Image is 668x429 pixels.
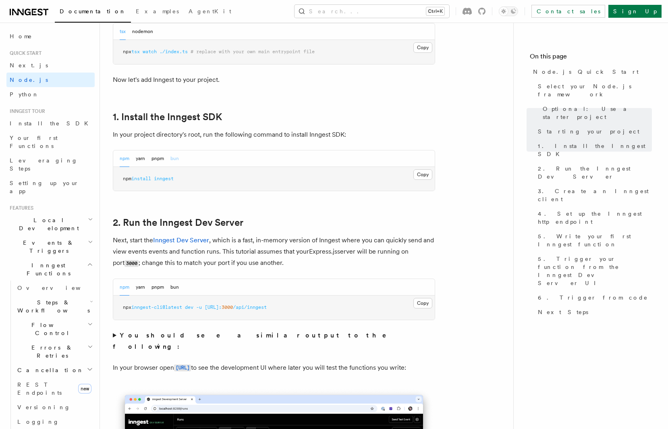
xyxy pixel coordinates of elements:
button: nodemon [132,23,153,40]
span: REST Endpoints [17,381,62,396]
a: Versioning [14,400,95,414]
span: Python [10,91,39,98]
div: Inngest Functions [6,281,95,429]
span: AgentKit [189,8,231,15]
span: watch [143,49,157,54]
a: Select your Node.js framework [535,79,652,102]
p: In your project directory's root, run the following command to install Inngest SDK: [113,129,435,140]
span: -u [196,304,202,310]
span: Home [10,32,32,40]
button: tsx [120,23,126,40]
span: Next.js [10,62,48,69]
a: Contact sales [531,5,605,18]
button: bun [170,150,179,167]
a: Node.js Quick Start [530,65,652,79]
button: Copy [413,42,432,53]
span: Your first Functions [10,135,58,149]
a: Install the SDK [6,116,95,131]
span: 6. Trigger from code [538,294,648,302]
button: Flow Control [14,318,95,340]
a: 5. Write your first Inngest function [535,229,652,252]
h4: On this page [530,52,652,65]
span: new [78,384,91,394]
a: 5. Trigger your function from the Inngest Dev Server UI [535,252,652,290]
button: Cancellation [14,363,95,377]
a: REST Endpointsnew [14,377,95,400]
span: Leveraging Steps [10,157,78,172]
span: Optional: Use a starter project [543,105,652,121]
span: Inngest tour [6,108,45,115]
span: [URL]: [205,304,222,310]
a: Inngest Dev Server [153,236,209,244]
a: Examples [131,2,184,22]
button: bun [170,279,179,296]
span: Setting up your app [10,180,79,194]
span: 2. Run the Inngest Dev Server [538,165,652,181]
span: install [131,176,151,181]
span: Examples [136,8,179,15]
a: Documentation [55,2,131,23]
span: inngest [154,176,174,181]
span: Logging [17,419,59,425]
span: npx [123,304,131,310]
p: In your browser open to see the development UI where later you will test the functions you write: [113,362,435,374]
a: Node.js [6,73,95,87]
p: Next, start the , which is a fast, in-memory version of Inngest where you can quickly send and vi... [113,235,435,269]
span: Events & Triggers [6,239,88,255]
a: 4. Set up the Inngest http endpoint [535,206,652,229]
button: Steps & Workflows [14,295,95,318]
a: Your first Functions [6,131,95,153]
button: Copy [413,298,432,308]
span: npm [123,176,131,181]
span: 1. Install the Inngest SDK [538,142,652,158]
a: Sign Up [608,5,662,18]
a: 6. Trigger from code [535,290,652,305]
span: 5. Write your first Inngest function [538,232,652,248]
span: Cancellation [14,366,84,374]
button: Search...Ctrl+K [295,5,449,18]
span: 5. Trigger your function from the Inngest Dev Server UI [538,255,652,287]
span: Node.js [10,77,48,83]
button: Errors & Retries [14,340,95,363]
button: Copy [413,169,432,180]
span: Install the SDK [10,120,93,127]
a: Setting up your app [6,176,95,198]
span: 4. Set up the Inngest http endpoint [538,210,652,226]
span: Next Steps [538,308,588,316]
span: 3000 [222,304,233,310]
span: Select your Node.js framework [538,82,652,98]
span: Starting your project [538,127,639,135]
span: Quick start [6,50,41,56]
a: Logging [14,414,95,429]
button: Events & Triggers [6,235,95,258]
a: 3. Create an Inngest client [535,184,652,206]
span: Errors & Retries [14,344,87,360]
span: # replace with your own main entrypoint file [191,49,315,54]
button: pnpm [151,150,164,167]
a: Overview [14,281,95,295]
strong: You should see a similar output to the following: [113,331,398,350]
button: Inngest Functions [6,258,95,281]
p: Now let's add Inngest to your project. [113,74,435,85]
span: dev [185,304,193,310]
button: npm [120,150,129,167]
span: Node.js Quick Start [533,68,639,76]
button: Local Development [6,213,95,235]
a: Next Steps [535,305,652,319]
a: Python [6,87,95,102]
button: yarn [136,150,145,167]
a: Starting your project [535,124,652,139]
a: Leveraging Steps [6,153,95,176]
span: tsx [131,49,140,54]
button: npm [120,279,129,296]
a: Next.js [6,58,95,73]
span: npx [123,49,131,54]
button: Toggle dark mode [499,6,518,16]
button: pnpm [151,279,164,296]
a: [URL] [174,364,191,371]
a: Home [6,29,95,44]
span: Flow Control [14,321,87,337]
a: AgentKit [184,2,236,22]
span: inngest-cli@latest [131,304,182,310]
span: /api/inngest [233,304,267,310]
